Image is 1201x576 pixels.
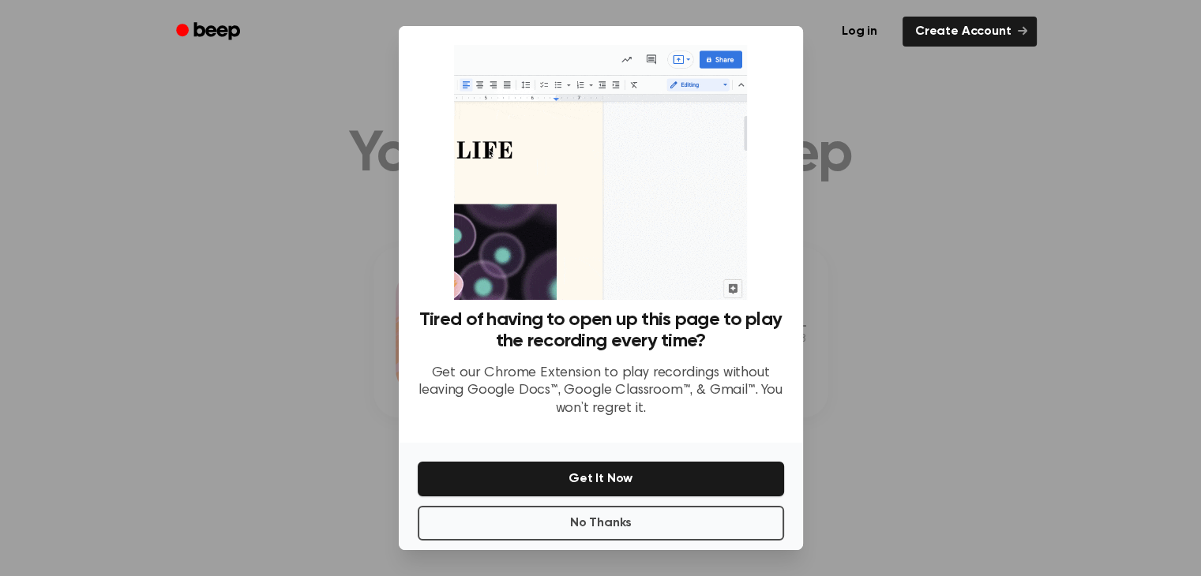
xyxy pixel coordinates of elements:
[418,365,784,418] p: Get our Chrome Extension to play recordings without leaving Google Docs™, Google Classroom™, & Gm...
[418,462,784,496] button: Get It Now
[826,13,893,50] a: Log in
[903,17,1037,47] a: Create Account
[165,17,254,47] a: Beep
[418,309,784,352] h3: Tired of having to open up this page to play the recording every time?
[454,45,747,300] img: Beep extension in action
[418,506,784,540] button: No Thanks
